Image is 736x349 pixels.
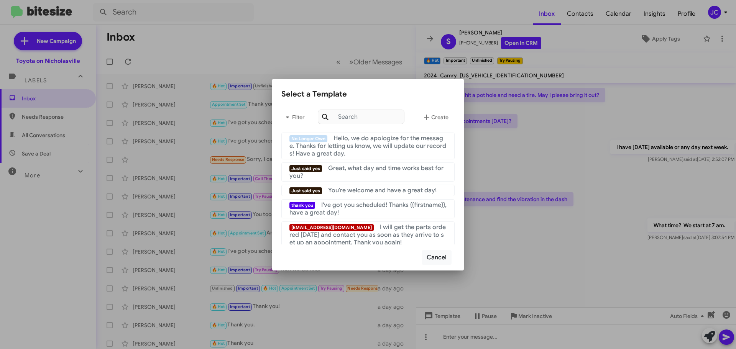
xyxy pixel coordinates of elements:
[289,224,374,231] span: [EMAIL_ADDRESS][DOMAIN_NAME]
[422,110,449,124] span: Create
[289,135,327,142] span: No Longer Own
[318,110,404,124] input: Search
[281,88,455,100] div: Select a Template
[328,187,437,194] span: You're welcome and have a great day!
[281,110,306,124] span: Filter
[281,108,306,126] button: Filter
[422,250,452,265] button: Cancel
[289,187,322,194] span: Just said yes
[289,165,322,172] span: Just said yes
[289,164,444,180] span: Great, what day and time works best for you?
[416,108,455,126] button: Create
[289,202,315,209] span: thank you
[289,223,446,246] span: I will get the parts ordered [DATE] and contact you as soon as they arrive to set up an appointme...
[289,134,446,157] span: Hello, we do apologize for the message. Thanks for letting us know, we will update our records! H...
[289,201,447,216] span: I've got you scheduled! Thanks {{firstname}}, have a great day!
